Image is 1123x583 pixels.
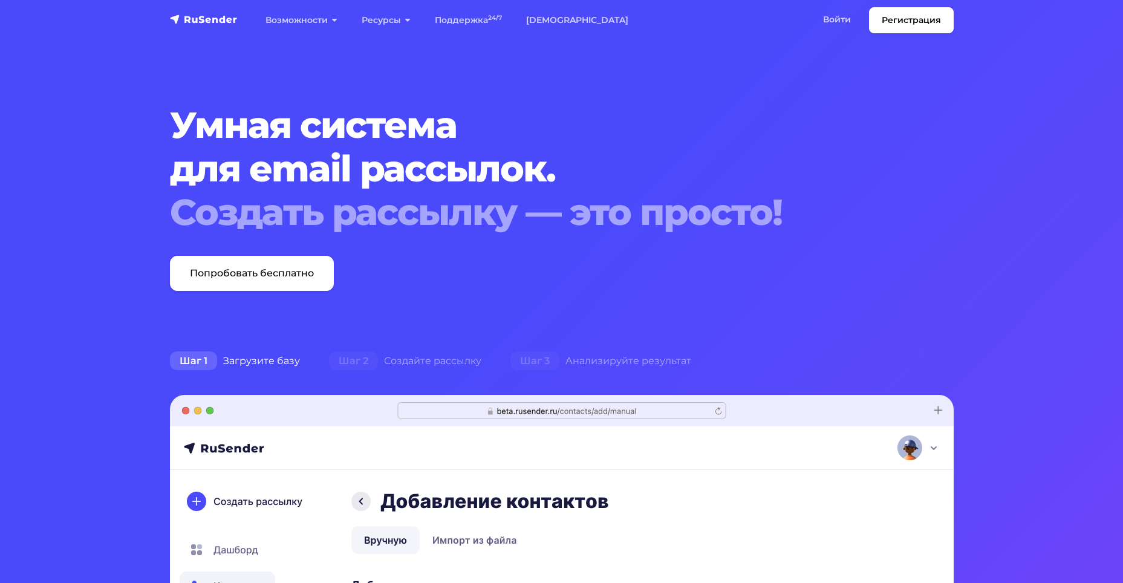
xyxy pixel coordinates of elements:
h1: Умная система для email рассылок. [170,103,887,234]
a: Попробовать бесплатно [170,256,334,291]
div: Анализируйте результат [496,349,706,373]
span: Шаг 2 [329,351,378,371]
a: Возможности [253,8,350,33]
sup: 24/7 [488,14,502,22]
div: Создать рассылку — это просто! [170,191,887,234]
span: Шаг 1 [170,351,217,371]
a: Регистрация [869,7,954,33]
img: RuSender [170,13,238,25]
div: Загрузите базу [155,349,314,373]
a: [DEMOGRAPHIC_DATA] [514,8,640,33]
span: Шаг 3 [510,351,559,371]
a: Ресурсы [350,8,423,33]
a: Поддержка24/7 [423,8,514,33]
a: Войти [811,7,863,32]
div: Создайте рассылку [314,349,496,373]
